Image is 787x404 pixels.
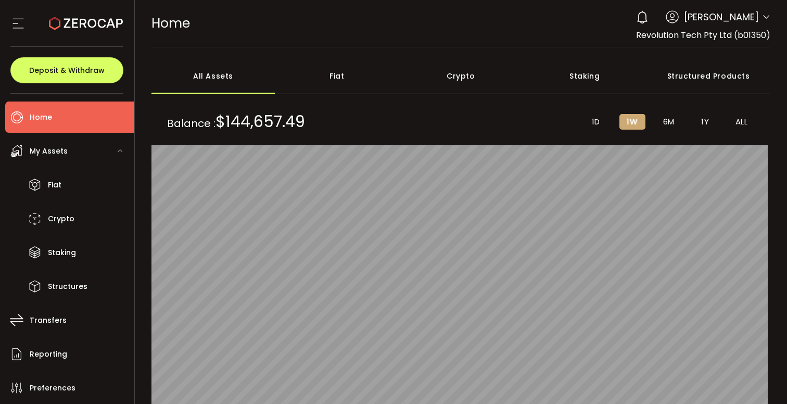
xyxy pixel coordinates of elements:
span: Crypto [48,211,74,226]
button: Deposit & Withdraw [10,57,123,83]
span: Reporting [30,347,67,362]
div: Staking [523,58,646,94]
span: Deposit & Withdraw [29,67,105,74]
span: Home [30,110,52,125]
div: Structured Products [646,58,770,94]
span: $144,657.49 [215,110,305,133]
span: 1D [592,117,600,127]
div: All Assets [151,58,275,94]
span: Home [151,14,190,32]
span: My Assets [30,144,68,159]
div: Crypto [399,58,523,94]
span: 6M [663,117,675,127]
div: Fiat [275,58,399,94]
span: Structures [48,279,87,294]
span: 1Y [701,117,709,127]
span: Fiat [48,178,61,193]
span: Revolution Tech Pty Ltd (b01350) [636,29,770,41]
span: [PERSON_NAME] [684,10,759,24]
span: Balance : [167,114,305,130]
span: 1W [627,117,638,127]
span: Transfers [30,313,67,328]
span: Staking [48,245,76,260]
span: Preferences [30,381,75,396]
iframe: Chat Widget [735,354,787,404]
span: ALL [735,117,748,127]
